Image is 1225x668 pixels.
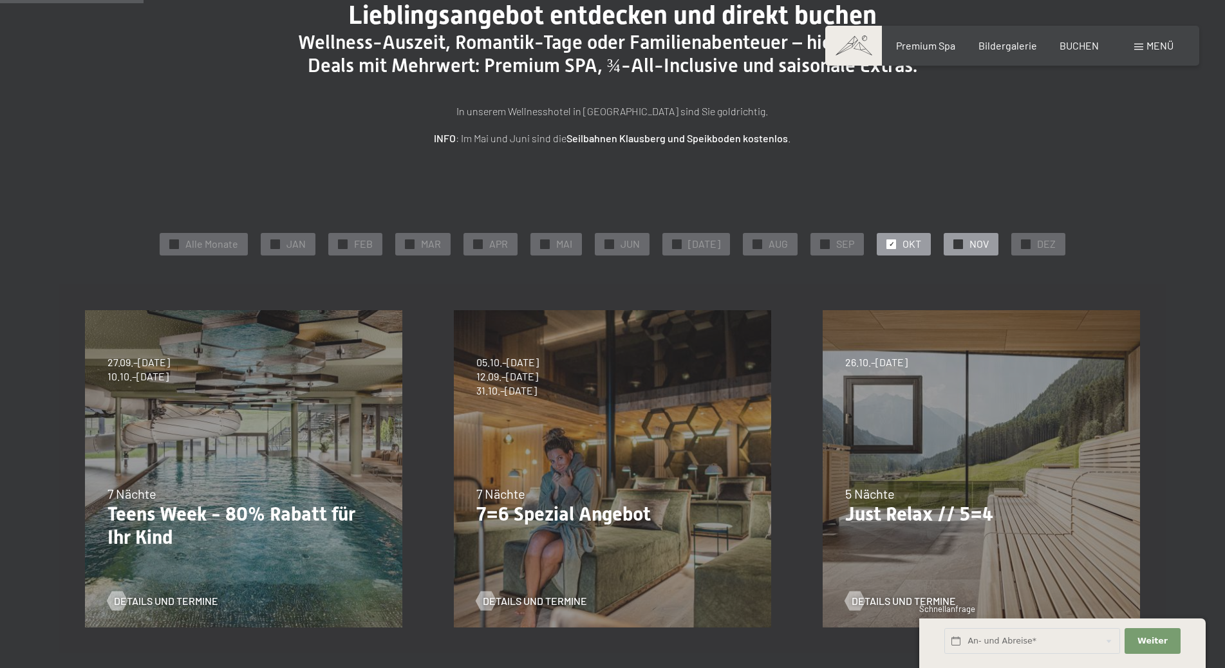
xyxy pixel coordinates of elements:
[185,237,238,251] span: Alle Monate
[1125,628,1180,654] button: Weiter
[1060,39,1099,51] a: BUCHEN
[1024,239,1029,248] span: ✓
[556,237,572,251] span: MAI
[108,355,170,369] span: 27.09.–[DATE]
[969,237,989,251] span: NOV
[354,237,373,251] span: FEB
[566,132,788,144] strong: Seilbahnen Klausberg und Speikboden kostenlos
[108,503,380,549] p: Teens Week - 80% Rabatt für Ihr Kind
[845,486,895,501] span: 5 Nächte
[434,132,456,144] strong: INFO
[476,486,525,501] span: 7 Nächte
[108,369,170,384] span: 10.10.–[DATE]
[298,31,927,77] span: Wellness-Auszeit, Romantik-Tage oder Familienabenteuer – hier findest du Deals mit Mehrwert: Prem...
[108,594,218,608] a: Details und Termine
[407,239,413,248] span: ✓
[902,237,921,251] span: OKT
[845,594,956,608] a: Details und Termine
[852,594,956,608] span: Details und Termine
[769,237,788,251] span: AUG
[476,503,749,526] p: 7=6 Spezial Angebot
[889,239,894,248] span: ✓
[675,239,680,248] span: ✓
[476,369,539,384] span: 12.09.–[DATE]
[1146,39,1174,51] span: Menü
[919,604,975,614] span: Schnellanfrage
[543,239,548,248] span: ✓
[476,239,481,248] span: ✓
[896,39,955,51] a: Premium Spa
[273,239,278,248] span: ✓
[172,239,177,248] span: ✓
[688,237,720,251] span: [DATE]
[483,594,587,608] span: Details und Termine
[286,237,306,251] span: JAN
[108,486,156,501] span: 7 Nächte
[956,239,961,248] span: ✓
[1037,237,1056,251] span: DEZ
[621,237,640,251] span: JUN
[476,355,539,369] span: 05.10.–[DATE]
[291,103,935,120] p: In unserem Wellnesshotel in [GEOGRAPHIC_DATA] sind Sie goldrichtig.
[978,39,1037,51] a: Bildergalerie
[755,239,760,248] span: ✓
[421,237,441,251] span: MAR
[1137,635,1168,647] span: Weiter
[114,594,218,608] span: Details und Termine
[836,237,854,251] span: SEP
[476,594,587,608] a: Details und Termine
[291,130,935,147] p: : Im Mai und Juni sind die .
[823,239,828,248] span: ✓
[476,384,539,398] span: 31.10.–[DATE]
[489,237,508,251] span: APR
[341,239,346,248] span: ✓
[845,355,908,369] span: 26.10.–[DATE]
[607,239,612,248] span: ✓
[845,503,1117,526] p: Just Relax // 5=4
